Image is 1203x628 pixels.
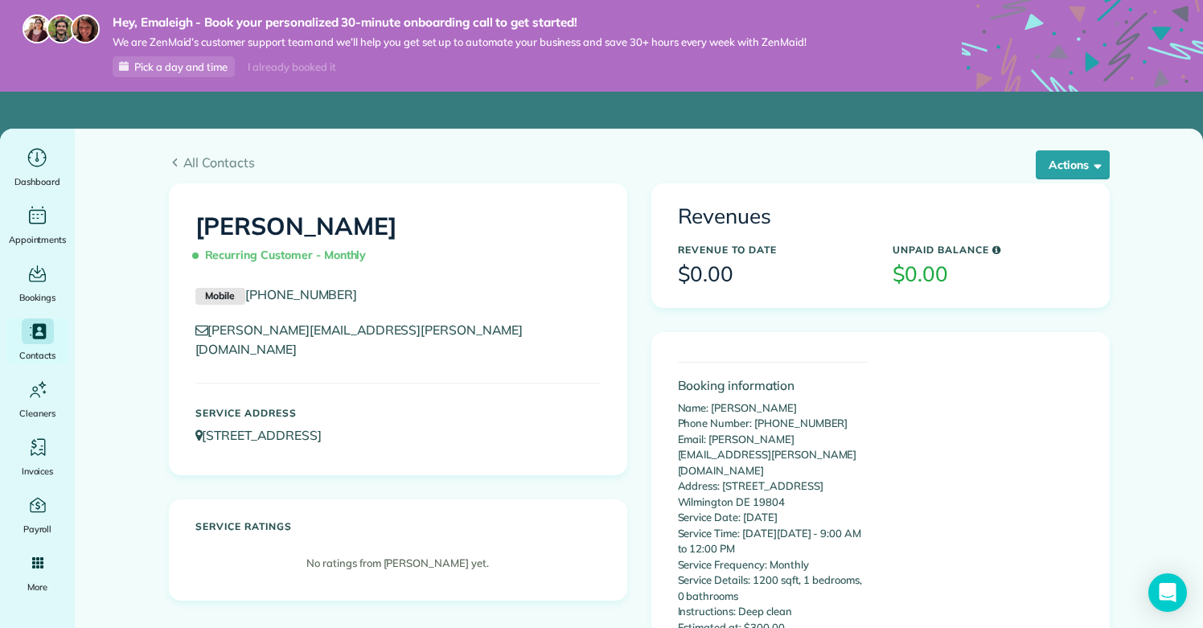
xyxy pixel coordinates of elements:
[1148,573,1187,612] div: Open Intercom Messenger
[23,14,51,43] img: maria-72a9807cf96188c08ef61303f053569d2e2a8a1cde33d635c8a3ac13582a053d.jpg
[678,244,868,255] h5: Revenue to Date
[113,14,807,31] strong: Hey, Emaleigh - Book your personalized 30-minute onboarding call to get started!
[183,153,1110,172] span: All Contacts
[19,289,56,306] span: Bookings
[195,521,601,532] h5: Service ratings
[6,203,68,248] a: Appointments
[195,322,523,356] a: [PERSON_NAME][EMAIL_ADDRESS][PERSON_NAME][DOMAIN_NAME]
[113,35,807,49] span: We are ZenMaid’s customer support team and we’ll help you get set up to automate your business an...
[678,205,1083,228] h3: Revenues
[19,347,55,363] span: Contacts
[195,288,245,306] small: Mobile
[169,153,1110,172] a: All Contacts
[195,213,601,269] h1: [PERSON_NAME]
[195,408,601,418] h5: Service Address
[71,14,100,43] img: michelle-19f622bdf1676172e81f8f8fba1fb50e276960ebfe0243fe18214015130c80e4.jpg
[203,556,593,572] p: No ratings from [PERSON_NAME] yet.
[195,427,337,443] a: [STREET_ADDRESS]
[6,145,68,190] a: Dashboard
[195,241,373,269] span: Recurring Customer - Monthly
[9,232,67,248] span: Appointments
[23,521,52,537] span: Payroll
[195,286,358,302] a: Mobile[PHONE_NUMBER]
[238,57,345,77] div: I already booked it
[893,244,1083,255] h5: Unpaid Balance
[27,579,47,595] span: More
[6,376,68,421] a: Cleaners
[14,174,60,190] span: Dashboard
[6,434,68,479] a: Invoices
[22,463,54,479] span: Invoices
[893,263,1083,286] h3: $0.00
[678,263,868,286] h3: $0.00
[678,379,868,392] h4: Booking information
[1036,150,1110,179] button: Actions
[47,14,76,43] img: jorge-587dff0eeaa6aab1f244e6dc62b8924c3b6ad411094392a53c71c6c4a576187d.jpg
[113,56,235,77] a: Pick a day and time
[19,405,55,421] span: Cleaners
[6,492,68,537] a: Payroll
[134,60,228,73] span: Pick a day and time
[6,261,68,306] a: Bookings
[6,318,68,363] a: Contacts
